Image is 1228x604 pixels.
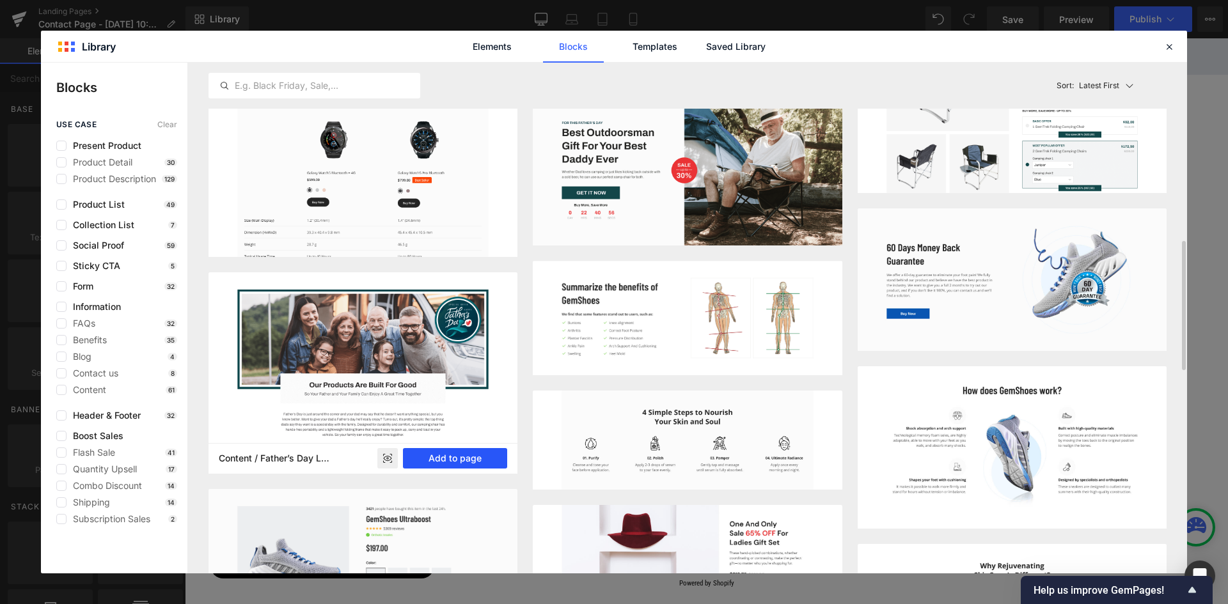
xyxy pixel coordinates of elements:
[67,514,150,524] span: Subscription Sales
[67,481,142,491] span: Combo Discount
[67,141,141,151] span: Present Product
[705,31,766,63] a: Saved Library
[67,302,121,312] span: Information
[533,391,842,490] img: image
[462,31,523,63] a: Elements
[67,335,107,345] span: Benefits
[165,499,177,506] p: 14
[164,336,177,344] p: 35
[209,272,517,479] img: image
[377,448,398,468] div: Preview
[164,201,177,208] p: 49
[543,31,604,63] a: Blocks
[168,369,177,377] p: 8
[67,261,120,271] span: Sticky CTA
[67,431,123,441] span: Boost Sales
[1034,582,1200,598] button: Show survey - Help us improve GemPages!
[166,386,177,394] p: 61
[494,541,549,549] a: Powered by Shopify
[209,56,517,298] img: image
[67,318,95,329] span: FAQs
[67,240,124,251] span: Social Proof
[858,366,1167,529] img: image
[402,322,517,348] a: Explore Blocks
[132,510,171,525] span: Menu
[168,353,177,360] p: 4
[533,261,842,375] img: image
[1057,81,1074,90] span: Sort:
[67,368,118,378] span: Contact us
[67,281,93,291] span: Form
[56,78,187,97] p: Blocks
[67,157,132,167] span: Product Detail
[67,352,91,362] span: Blog
[624,31,685,63] a: Templates
[1185,561,1215,591] div: Open Intercom Messenger
[67,410,141,421] span: Header & Footer
[157,120,177,129] span: Clear
[67,385,106,395] span: Content
[209,78,420,93] input: E.g. Black Friday, Sale,...
[403,448,507,468] button: Add to page
[159,358,885,367] p: or Drag & Drop elements from left sidebar
[168,262,177,270] p: 5
[285,121,759,168] span: Select your layout
[164,283,177,290] p: 32
[527,322,642,348] a: Add Single Section
[165,482,177,490] p: 14
[164,412,177,419] p: 32
[67,497,110,507] span: Shipping
[1034,584,1185,596] span: Help us improve GemPages!
[168,221,177,229] p: 7
[67,220,134,230] span: Collection List
[162,175,177,183] p: 129
[67,199,125,210] span: Product List
[67,174,156,184] span: Product Description
[858,208,1167,351] img: image
[164,320,177,327] p: 32
[492,468,551,488] a: Case Studies
[67,447,115,458] span: Flash Sale
[533,95,842,245] img: image
[168,515,177,523] p: 2
[1079,80,1119,91] p: Latest First
[166,465,177,473] p: 17
[164,159,177,166] p: 30
[1051,63,1167,109] button: Latest FirstSort:Latest First
[26,497,249,540] button: Menu
[56,120,97,129] span: use case
[165,449,177,456] p: 41
[67,464,137,474] span: Quantity Upsell
[219,453,333,464] h5: Content / Father’s Day Landing Page - Camping Chair
[164,242,177,249] p: 59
